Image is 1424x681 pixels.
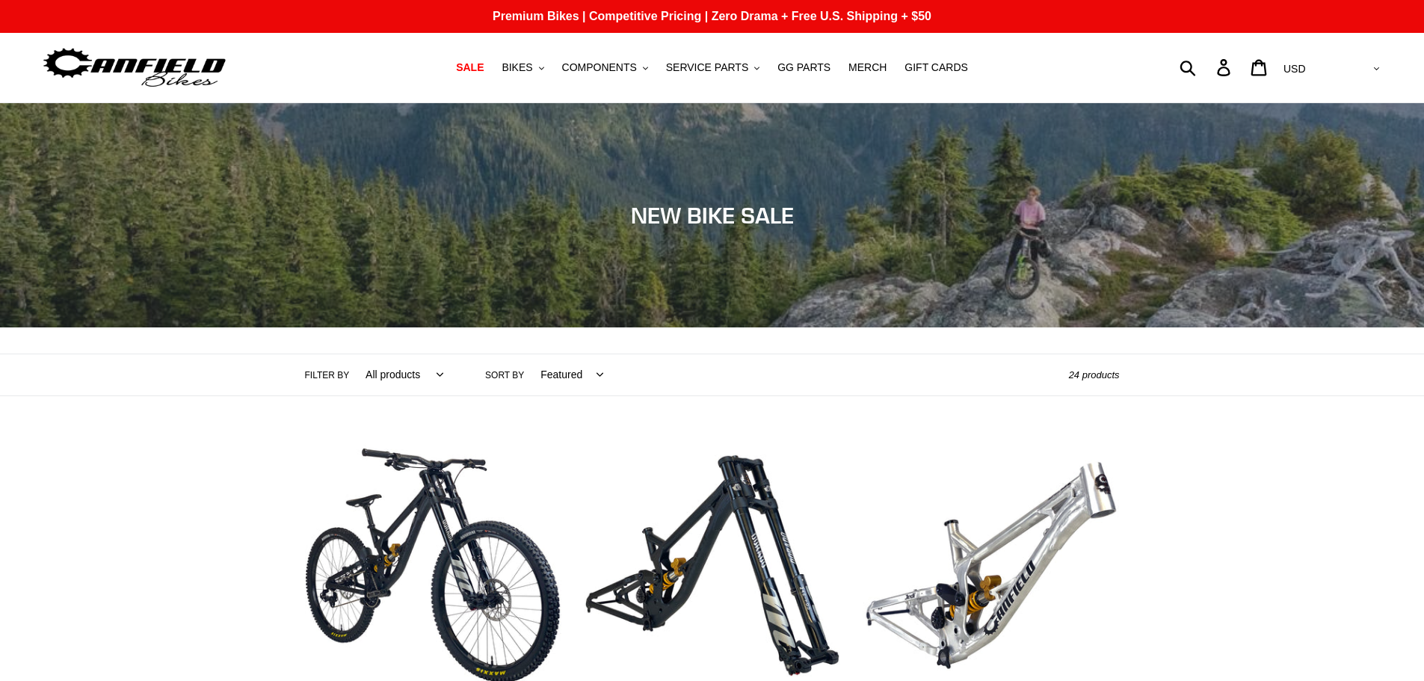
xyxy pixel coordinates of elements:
span: COMPONENTS [562,61,637,74]
span: NEW BIKE SALE [631,202,794,229]
span: 24 products [1069,369,1120,380]
img: Canfield Bikes [41,44,228,91]
button: SERVICE PARTS [659,58,767,78]
a: SALE [449,58,491,78]
span: GIFT CARDS [904,61,968,74]
span: BIKES [502,61,532,74]
span: GG PARTS [777,61,830,74]
span: SALE [456,61,484,74]
a: GG PARTS [770,58,838,78]
a: MERCH [841,58,894,78]
input: Search [1188,51,1226,84]
button: COMPONENTS [555,58,656,78]
span: MERCH [848,61,887,74]
label: Sort by [485,369,524,382]
a: GIFT CARDS [897,58,975,78]
button: BIKES [494,58,551,78]
span: SERVICE PARTS [666,61,748,74]
label: Filter by [305,369,350,382]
